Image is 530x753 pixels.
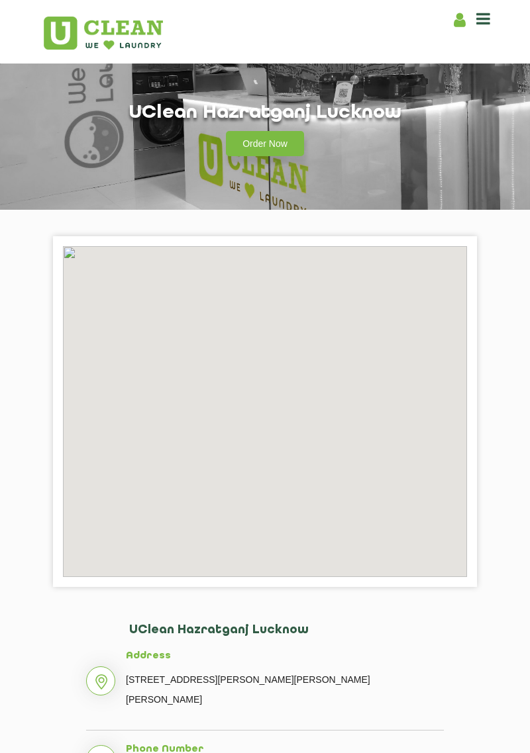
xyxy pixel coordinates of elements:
[129,623,444,650] h2: UClean Hazratganj Lucknow
[126,650,444,662] h5: Address
[44,17,163,50] img: UClean Laundry and Dry Cleaning
[126,670,444,709] p: [STREET_ADDRESS][PERSON_NAME][PERSON_NAME][PERSON_NAME]
[129,102,401,124] h1: UClean Hazratganj Lucknow
[226,131,304,156] a: Order Now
